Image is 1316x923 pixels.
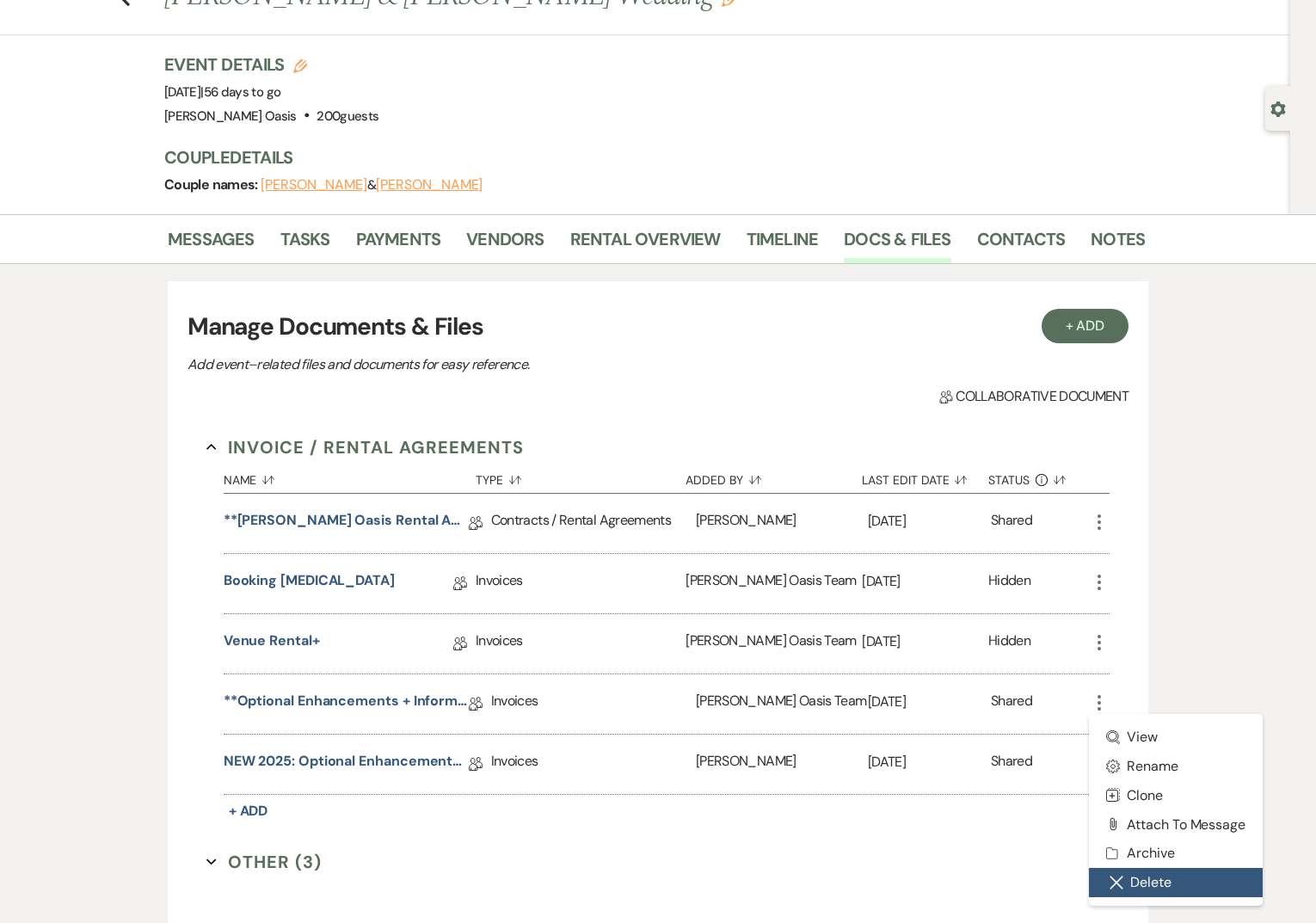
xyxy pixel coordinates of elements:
a: Venue Rental+ [224,631,320,657]
button: [PERSON_NAME] [376,178,483,192]
p: [DATE] [868,751,991,773]
div: Shared [991,751,1032,778]
div: Invoices [491,735,696,794]
div: Shared [991,510,1032,537]
span: Collaborative document [939,386,1128,407]
button: Archive [1089,839,1263,868]
button: + Add [224,799,274,823]
p: [DATE] [868,691,991,713]
a: Rental Overview [570,225,721,263]
span: Status [988,474,1030,486]
h3: Manage Documents & Files [188,309,1128,345]
span: 200 guests [317,108,378,125]
button: Added By [686,460,862,493]
a: Vendors [466,225,544,263]
button: Clone [1089,780,1263,809]
p: Add event–related files and documents for easy reference. [188,354,790,376]
div: [PERSON_NAME] [696,735,868,794]
a: Messages [168,225,255,263]
p: [DATE] [862,631,988,653]
button: Invoice / Rental Agreements [206,434,524,460]
span: Couple names: [164,175,261,194]
a: Payments [356,225,441,263]
div: Hidden [988,570,1030,597]
a: Contacts [977,225,1066,263]
a: Tasks [280,225,330,263]
a: Booking [MEDICAL_DATA] [224,570,395,597]
p: [DATE] [862,570,988,593]
button: Type [476,460,686,493]
div: Contracts / Rental Agreements [491,494,696,553]
span: + Add [229,802,268,820]
span: [PERSON_NAME] Oasis [164,108,297,125]
button: Status [988,460,1089,493]
button: Rename [1089,752,1263,781]
button: Name [224,460,476,493]
button: + Add [1042,309,1129,343]
a: Notes [1091,225,1145,263]
a: Timeline [747,225,819,263]
a: **[PERSON_NAME] Oasis Rental Agreement** [224,510,469,537]
span: | [200,83,280,101]
button: Delete [1089,868,1263,897]
h3: Couple Details [164,145,1128,169]
div: Hidden [988,631,1030,657]
button: Attach to Message [1089,809,1263,839]
span: 56 days to go [204,83,281,101]
div: Invoices [476,554,686,613]
a: NEW 2025: Optional Enhancements + Information [224,751,469,778]
div: [PERSON_NAME] Oasis Team [686,554,862,613]
button: [PERSON_NAME] [261,178,367,192]
span: [DATE] [164,83,280,101]
div: Shared [991,691,1032,717]
a: View [1089,723,1263,752]
div: Invoices [476,614,686,674]
div: [PERSON_NAME] Oasis Team [686,614,862,674]
button: Open lead details [1270,100,1286,116]
button: Other (3) [206,849,322,875]
h3: Event Details [164,52,378,77]
div: Invoices [491,674,696,734]
a: **Optional Enhancements + Information** [224,691,469,717]
div: [PERSON_NAME] [696,494,868,553]
button: Last Edit Date [862,460,988,493]
div: [PERSON_NAME] Oasis Team [696,674,868,734]
p: [DATE] [868,510,991,532]
a: Docs & Files [844,225,950,263]
span: & [261,176,483,194]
